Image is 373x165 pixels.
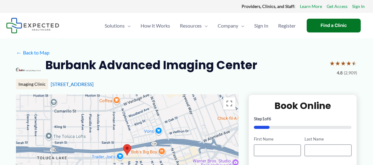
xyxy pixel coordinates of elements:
button: Toggle fullscreen view [223,97,235,110]
h2: Burbank Advanced Imaging Center [45,58,257,73]
h2: Book Online [254,100,352,112]
span: ★ [352,58,357,69]
img: Expected Healthcare Logo - side, dark font, small [6,18,59,33]
span: ★ [329,58,335,69]
a: Sign In [352,2,365,10]
span: (2,909) [344,69,357,77]
span: ★ [340,58,346,69]
span: Solutions [105,15,125,36]
a: Sign In [249,15,273,36]
span: 4.8 [337,69,343,77]
span: Sign In [254,15,268,36]
a: SolutionsMenu Toggle [100,15,136,36]
a: ←Back to Map [16,48,49,57]
span: Register [278,15,296,36]
p: Step of [254,117,352,121]
a: ResourcesMenu Toggle [175,15,213,36]
a: [STREET_ADDRESS] [51,81,94,87]
span: 6 [269,116,271,121]
span: Menu Toggle [125,15,131,36]
span: Company [218,15,238,36]
span: 1 [262,116,265,121]
a: Register [273,15,301,36]
span: ← [16,50,22,55]
span: Resources [180,15,202,36]
span: ★ [335,58,340,69]
a: CompanyMenu Toggle [213,15,249,36]
div: Imaging Clinic [16,79,48,89]
nav: Primary Site Navigation [100,15,301,36]
label: Last Name [305,136,352,142]
strong: Providers, Clinics, and Staff: [242,4,295,9]
a: Learn More [300,2,322,10]
a: Find a Clinic [307,19,361,32]
span: Menu Toggle [238,15,244,36]
a: How It Works [136,15,175,36]
label: First Name [254,136,301,142]
span: Menu Toggle [202,15,208,36]
span: How It Works [141,15,170,36]
a: Get Access [327,2,348,10]
span: ★ [346,58,352,69]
